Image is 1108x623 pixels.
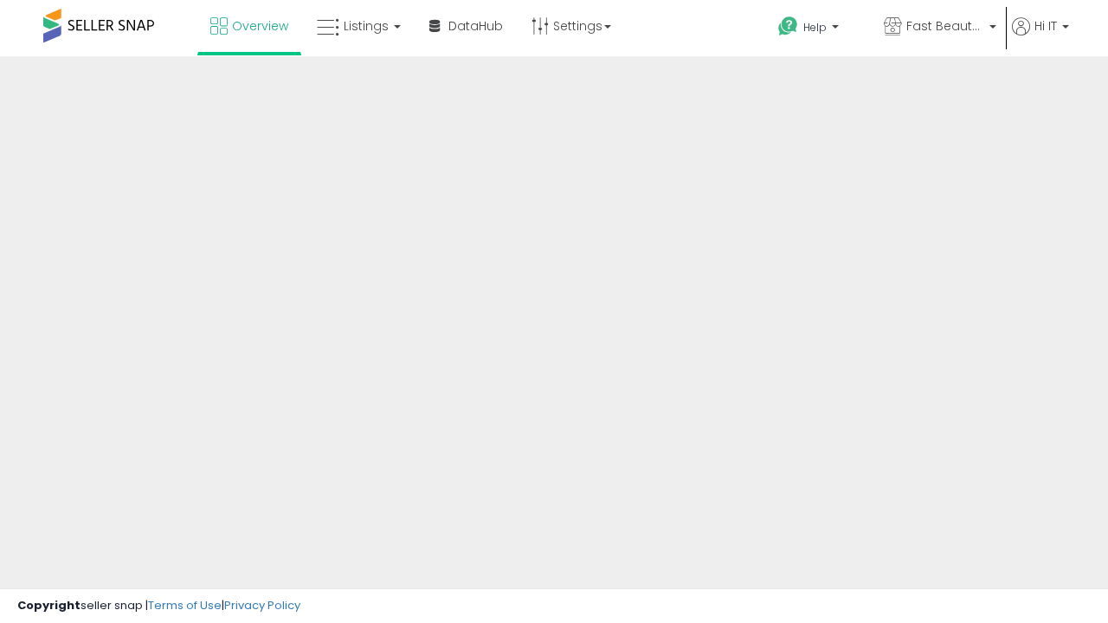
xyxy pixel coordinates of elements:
[803,20,827,35] span: Help
[148,597,222,613] a: Terms of Use
[1012,17,1069,56] a: Hi IT
[777,16,799,37] i: Get Help
[224,597,300,613] a: Privacy Policy
[344,17,389,35] span: Listings
[448,17,503,35] span: DataHub
[17,598,300,614] div: seller snap | |
[906,17,984,35] span: Fast Beauty ([GEOGRAPHIC_DATA])
[764,3,868,56] a: Help
[1034,17,1057,35] span: Hi IT
[232,17,288,35] span: Overview
[17,597,81,613] strong: Copyright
